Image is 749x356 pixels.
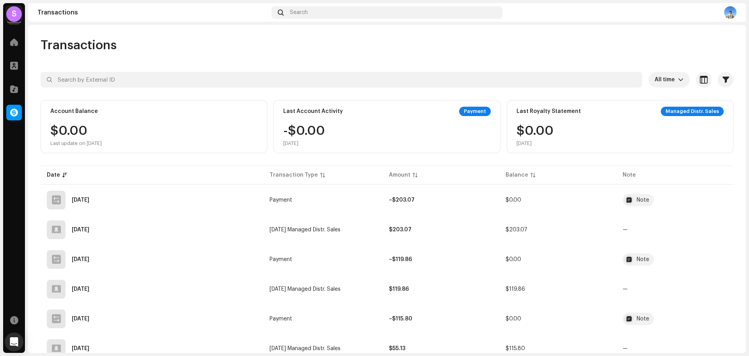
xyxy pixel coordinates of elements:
span: Aug 2025 Managed Distr. Sales [270,286,341,292]
span: Payment [270,316,292,322]
strong: $55.13 [389,346,405,351]
div: Jul 13, 2025 [72,346,89,351]
span: Payment [270,257,292,262]
div: Aug 20, 2025 [72,257,89,262]
strong: –$119.86 [389,257,412,262]
span: $119.86 [506,286,525,292]
div: [DATE] [516,140,554,147]
span: All time [655,72,678,88]
div: Transaction Type [270,171,318,179]
div: Last Account Activity [283,108,343,114]
span: Jul 2025 Managed Distr. Sales [270,346,341,351]
div: [DATE] [283,140,325,147]
span: Transactions [41,38,117,53]
span: Sep 2025 Managed Distr. Sales [270,227,341,233]
div: Balance [506,171,528,179]
div: Date [47,171,60,179]
span: Search [290,9,308,16]
span: #1729517117 [623,194,727,206]
span: $203.07 [506,227,527,233]
span: #1682429556 [623,253,727,266]
strong: $119.86 [389,286,409,292]
div: Last Royalty Statement [516,108,581,114]
div: Note [637,197,649,203]
div: Sep 19, 2025 [72,197,89,203]
img: 67931ed2-0c90-42b3-b905-98a08dbe300b [724,6,737,19]
span: $0.00 [506,316,521,322]
div: Payment [459,107,491,116]
span: Payment [270,197,292,203]
re-a-table-badge: — [623,346,628,351]
div: Sep 11, 2025 [72,227,89,233]
span: $0.00 [506,257,521,262]
div: Open Intercom Messenger [5,333,23,351]
div: Aug 12, 2025 [72,286,89,292]
div: S [6,6,22,22]
strong: $203.07 [389,227,412,233]
span: #1636912296 [623,313,727,325]
div: Note [637,257,649,262]
div: Last update on [DATE] [50,140,102,147]
div: Transactions [37,9,268,16]
div: Amount [389,171,410,179]
div: Managed Distr. Sales [661,107,724,116]
span: $115.80 [506,346,525,351]
re-a-table-badge: — [623,227,628,233]
span: $0.00 [506,197,521,203]
re-a-table-badge: — [623,286,628,292]
input: Search by External ID [41,72,642,88]
div: Account Balance [50,108,98,114]
div: Note [637,316,649,322]
div: Jul 20, 2025 [72,316,89,322]
strong: –$115.80 [389,316,412,322]
strong: –$203.07 [389,197,415,203]
div: dropdown trigger [678,72,683,88]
